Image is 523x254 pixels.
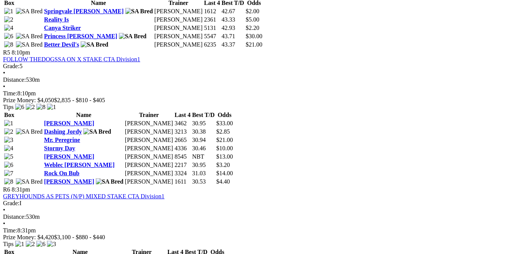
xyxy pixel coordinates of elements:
div: 8:31pm [3,227,520,234]
td: 4336 [174,145,191,152]
a: Rock On Bub [44,170,79,176]
div: 530m [3,76,520,83]
th: Name [44,111,124,119]
img: 6 [4,162,13,168]
a: [PERSON_NAME] [44,178,94,185]
a: [PERSON_NAME] [44,120,94,126]
td: 42.67 [221,8,245,15]
img: 1 [4,120,13,127]
td: 3213 [174,128,191,136]
img: SA Bred [96,178,123,185]
td: 43.33 [221,16,245,23]
span: $33.00 [216,120,233,126]
td: 2217 [174,161,191,169]
td: [PERSON_NAME] [154,41,203,48]
span: Time: [3,227,17,234]
img: 8 [4,178,13,185]
div: Prize Money: $4,050 [3,97,520,104]
a: Stormy Day [44,145,75,151]
span: Grade: [3,200,20,206]
td: 6235 [204,41,220,48]
img: 1 [4,8,13,15]
td: [PERSON_NAME] [154,8,203,15]
td: [PERSON_NAME] [125,145,173,152]
img: 2 [4,128,13,135]
img: SA Bred [16,33,43,40]
a: Springvale [PERSON_NAME] [44,8,123,14]
img: SA Bred [119,33,147,40]
td: [PERSON_NAME] [154,33,203,40]
a: [PERSON_NAME] [44,153,94,160]
td: [PERSON_NAME] [125,120,173,127]
img: 1 [47,104,56,111]
img: 8 [36,104,45,111]
span: Distance: [3,213,26,220]
img: 1 [15,241,24,248]
th: Last 4 [174,111,191,119]
td: 30.95 [192,120,215,127]
span: • [3,83,5,90]
td: 8545 [174,153,191,161]
div: 530m [3,213,520,220]
a: Reality Is [44,16,69,23]
img: 4 [4,25,13,31]
td: 30.94 [192,136,215,144]
div: 5 [3,63,520,70]
a: Better Devil's [44,41,79,48]
img: 3 [4,137,13,143]
img: 2 [26,241,35,248]
span: $2.20 [246,25,259,31]
img: SA Bred [125,8,153,15]
td: [PERSON_NAME] [125,178,173,185]
span: $5.00 [246,16,259,23]
img: 6 [4,33,13,40]
th: Odds [216,111,233,119]
img: 7 [4,170,13,177]
span: R5 [3,49,10,56]
td: 5547 [204,33,220,40]
span: $30.00 [246,33,262,39]
td: 30.53 [192,178,215,185]
td: 30.38 [192,128,215,136]
span: $2.00 [246,8,259,14]
span: $2.85 [216,128,230,135]
td: 43.71 [221,33,245,40]
td: 42.93 [221,24,245,32]
img: 4 [4,145,13,152]
td: [PERSON_NAME] [125,161,173,169]
img: 3 [47,241,56,248]
span: $3,100 - $880 - $440 [54,234,105,240]
td: [PERSON_NAME] [125,153,173,161]
td: 1611 [174,178,191,185]
td: [PERSON_NAME] [125,128,173,136]
span: $21.00 [246,41,262,48]
span: $21.00 [216,137,233,143]
img: SA Bred [16,128,43,135]
span: Box [4,112,14,118]
img: 5 [4,153,13,160]
a: Canya Striker [44,25,81,31]
a: GREYHOUNDS AS PETS (N/P) MIXED STAKE CTA Division1 [3,193,164,199]
img: 2 [26,104,35,111]
td: [PERSON_NAME] [125,170,173,177]
img: SA Bred [16,178,43,185]
th: Trainer [125,111,173,119]
img: 2 [4,16,13,23]
td: [PERSON_NAME] [154,24,203,32]
span: 8:10pm [12,49,30,56]
td: 2665 [174,136,191,144]
span: $13.00 [216,153,233,160]
td: 3462 [174,120,191,127]
td: 30.95 [192,161,215,169]
img: SA Bred [83,128,111,135]
td: 2361 [204,16,220,23]
img: SA Bred [81,41,108,48]
span: $2,835 - $810 - $405 [54,97,105,103]
td: 5131 [204,24,220,32]
span: 8:31pm [12,186,30,193]
span: Tips [3,104,14,110]
span: $4.40 [216,178,230,185]
td: [PERSON_NAME] [125,136,173,144]
a: Weblec [PERSON_NAME] [44,162,114,168]
span: $14.00 [216,170,233,176]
